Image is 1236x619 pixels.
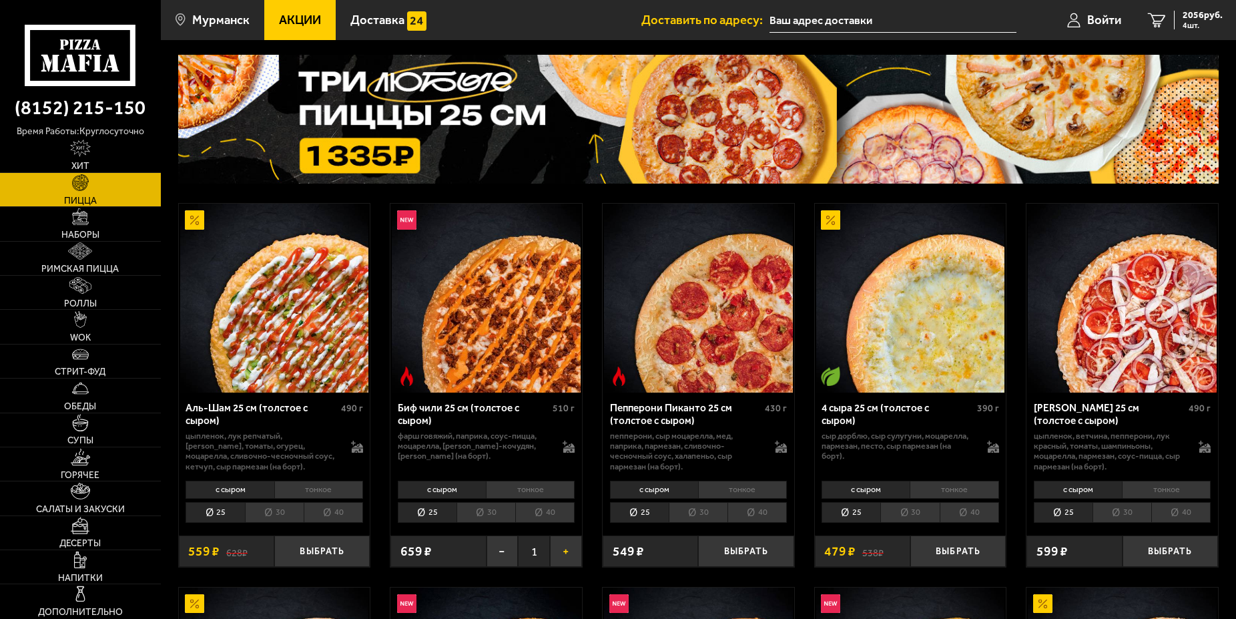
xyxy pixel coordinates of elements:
span: Мурманск [192,14,250,27]
button: Выбрать [274,536,370,567]
span: 599 ₽ [1036,545,1068,558]
li: 40 [515,502,575,522]
span: Десерты [59,539,101,548]
li: 25 [822,502,880,522]
li: с сыром [822,481,910,499]
li: тонкое [698,481,787,499]
div: 4 сыра 25 см (толстое с сыром) [822,402,973,427]
span: 4 шт. [1183,21,1223,29]
span: Акции [279,14,321,27]
img: Острое блюдо [397,367,416,386]
img: Биф чили 25 см (толстое с сыром) [392,204,581,393]
span: Супы [67,436,93,445]
span: Дополнительно [38,608,123,617]
a: Петровская 25 см (толстое с сыром) [1026,204,1218,393]
li: тонкое [1122,481,1211,499]
span: Горячее [61,471,99,480]
img: Пепперони Пиканто 25 см (толстое с сыром) [604,204,793,393]
p: фарш говяжий, паприка, соус-пицца, моцарелла, [PERSON_NAME]-кочудян, [PERSON_NAME] (на борт). [398,431,550,461]
s: 538 ₽ [862,545,884,558]
div: [PERSON_NAME] 25 см (толстое с сыром) [1034,402,1185,427]
span: 479 ₽ [824,545,856,558]
a: Острое блюдоПепперони Пиканто 25 см (толстое с сыром) [603,204,794,393]
img: Акционный [821,210,840,230]
span: Салаты и закуски [36,505,125,514]
li: 25 [186,502,244,522]
span: Хит [71,162,89,171]
s: 628 ₽ [226,545,248,558]
button: Выбрать [1123,536,1218,567]
span: Войти [1087,14,1121,27]
span: Роллы [64,299,97,308]
span: Доставка [350,14,404,27]
a: НовинкаОстрое блюдоБиф чили 25 см (толстое с сыром) [390,204,582,393]
span: 2056 руб. [1183,11,1223,20]
span: Наборы [61,230,99,240]
span: 549 ₽ [613,545,644,558]
p: цыпленок, лук репчатый, [PERSON_NAME], томаты, огурец, моцарелла, сливочно-чесночный соус, кетчуп... [186,431,338,472]
img: 4 сыра 25 см (толстое с сыром) [816,204,1005,393]
img: Острое блюдо [609,367,629,386]
span: 490 г [1189,403,1211,414]
span: 659 ₽ [400,545,432,558]
span: 1 [518,536,550,567]
img: Акционный [185,210,204,230]
img: Новинка [609,594,629,614]
img: 15daf4d41897b9f0e9f617042186c801.svg [407,11,426,31]
li: 25 [398,502,456,522]
span: WOK [70,333,91,343]
li: 30 [245,502,304,522]
li: 25 [1034,502,1093,522]
span: Римская пицца [41,264,119,274]
li: 40 [727,502,787,522]
li: с сыром [186,481,274,499]
li: 25 [610,502,669,522]
button: − [487,536,519,567]
img: Акционный [185,594,204,614]
div: Аль-Шам 25 см (толстое с сыром) [186,402,337,427]
span: 390 г [977,403,999,414]
span: 510 г [553,403,575,414]
div: Пепперони Пиканто 25 см (толстое с сыром) [610,402,761,427]
span: Стрит-фуд [55,367,105,377]
div: Биф чили 25 см (толстое с сыром) [398,402,549,427]
a: АкционныйАль-Шам 25 см (толстое с сыром) [179,204,370,393]
li: с сыром [398,481,486,499]
img: Аль-Шам 25 см (толстое с сыром) [180,204,369,393]
img: Петровская 25 см (толстое с сыром) [1028,204,1217,393]
li: с сыром [1034,481,1122,499]
li: 30 [669,502,727,522]
img: Акционный [1033,594,1052,614]
span: 490 г [341,403,363,414]
img: Новинка [397,594,416,614]
li: 30 [880,502,939,522]
span: 559 ₽ [188,545,220,558]
li: 40 [940,502,999,522]
li: 40 [1151,502,1211,522]
p: сыр дорблю, сыр сулугуни, моцарелла, пармезан, песто, сыр пармезан (на борт). [822,431,974,461]
span: Доставить по адресу: [641,14,769,27]
p: цыпленок, ветчина, пепперони, лук красный, томаты, шампиньоны, моцарелла, пармезан, соус-пицца, с... [1034,431,1186,472]
p: пепперони, сыр Моцарелла, мед, паприка, пармезан, сливочно-чесночный соус, халапеньо, сыр пармеза... [610,431,762,472]
li: с сыром [610,481,698,499]
img: Новинка [821,594,840,614]
button: Выбрать [910,536,1006,567]
span: Пицца [64,196,97,206]
span: 430 г [765,403,787,414]
button: Выбрать [698,536,794,567]
li: 30 [1093,502,1151,522]
button: + [550,536,582,567]
img: Новинка [397,210,416,230]
img: Вегетарианское блюдо [821,367,840,386]
a: АкционныйВегетарианское блюдо4 сыра 25 см (толстое с сыром) [815,204,1006,393]
li: 30 [456,502,515,522]
span: Обеды [64,402,96,411]
li: 40 [304,502,363,522]
input: Ваш адрес доставки [769,8,1016,33]
span: Напитки [58,574,103,583]
li: тонкое [486,481,575,499]
li: тонкое [274,481,363,499]
li: тонкое [910,481,998,499]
